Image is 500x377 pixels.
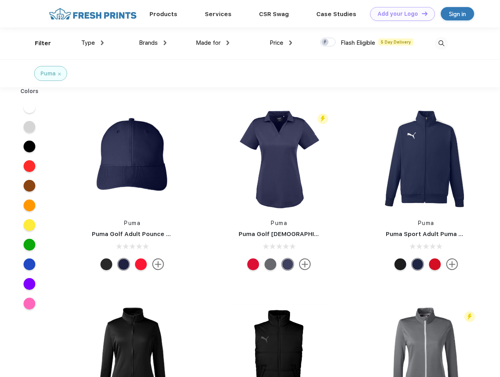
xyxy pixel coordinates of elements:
[124,220,141,226] a: Puma
[58,73,61,75] img: filter_cancel.svg
[378,11,418,17] div: Add your Logo
[35,39,51,48] div: Filter
[47,7,139,21] img: fo%20logo%202.webp
[259,11,289,18] a: CSR Swag
[422,11,427,16] img: DT
[265,258,276,270] div: Quiet Shade
[226,40,229,45] img: dropdown.png
[81,39,95,46] span: Type
[418,220,434,226] a: Puma
[282,258,294,270] div: Peacoat
[139,39,158,46] span: Brands
[378,38,413,46] span: 5 Day Delivery
[118,258,130,270] div: Peacoat
[374,107,478,211] img: func=resize&h=266
[205,11,232,18] a: Services
[135,258,147,270] div: High Risk Red
[100,258,112,270] div: Puma Black
[449,9,466,18] div: Sign in
[289,40,292,45] img: dropdown.png
[441,7,474,20] a: Sign in
[394,258,406,270] div: Puma Black
[341,39,375,46] span: Flash Eligible
[412,258,423,270] div: Peacoat
[429,258,441,270] div: High Risk Red
[435,37,448,50] img: desktop_search.svg
[80,107,184,211] img: func=resize&h=266
[150,11,177,18] a: Products
[271,220,287,226] a: Puma
[247,258,259,270] div: High Risk Red
[270,39,283,46] span: Price
[40,70,56,78] div: Puma
[196,39,221,46] span: Made for
[92,231,212,238] a: Puma Golf Adult Pounce Adjustable Cap
[227,107,331,211] img: func=resize&h=266
[318,113,328,124] img: flash_active_toggle.svg
[464,311,475,322] img: flash_active_toggle.svg
[446,258,458,270] img: more.svg
[164,40,166,45] img: dropdown.png
[239,231,384,238] a: Puma Golf [DEMOGRAPHIC_DATA]' Icon Golf Polo
[299,258,311,270] img: more.svg
[15,87,45,95] div: Colors
[152,258,164,270] img: more.svg
[101,40,104,45] img: dropdown.png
